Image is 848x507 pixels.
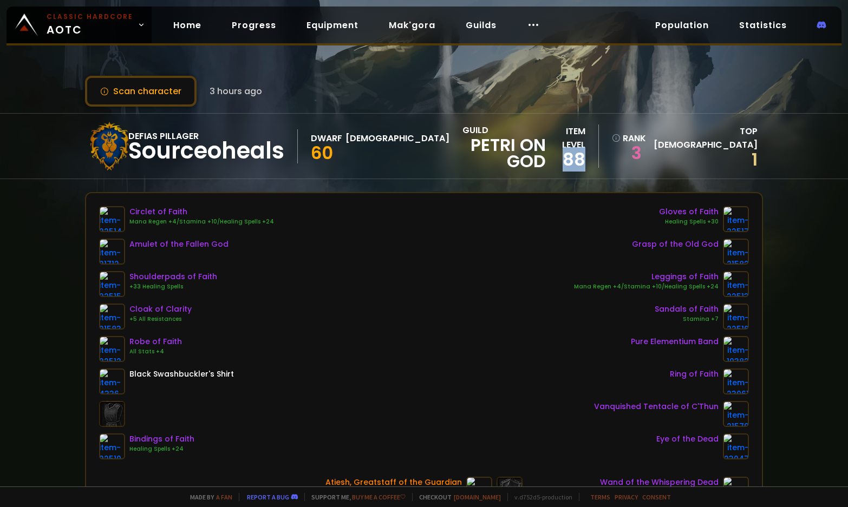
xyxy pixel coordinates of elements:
[345,131,449,145] div: [DEMOGRAPHIC_DATA]
[631,336,719,347] div: Pure Elementium Band
[298,14,367,36] a: Equipment
[216,493,232,501] a: a fan
[47,12,133,38] span: AOTC
[129,433,194,445] div: Bindings of Faith
[129,368,234,380] div: Black Swashbuckler's Shirt
[304,493,406,501] span: Support me,
[723,206,749,232] img: item-22517
[723,271,749,297] img: item-22513
[723,304,749,330] img: item-22516
[99,206,125,232] img: item-22514
[99,336,125,362] img: item-22512
[723,336,749,362] img: item-19382
[210,84,262,98] span: 3 hours ago
[184,493,232,501] span: Made by
[128,143,284,159] div: Sourceoheals
[648,124,758,152] div: Top
[655,304,719,315] div: Sandals of Faith
[612,145,642,161] a: 3
[247,493,289,501] a: Report a bug
[632,239,719,250] div: Grasp of the Old God
[129,304,192,315] div: Cloak of Clarity
[165,14,210,36] a: Home
[129,218,274,226] div: Mana Regen +4/Stamina +10/Healing Spells +24
[590,493,610,501] a: Terms
[574,282,719,291] div: Mana Regen +4/Stamina +10/Healing Spells +24
[99,304,125,330] img: item-21583
[380,14,444,36] a: Mak'gora
[507,493,572,501] span: v. d752d5 - production
[129,239,229,250] div: Amulet of the Fallen God
[730,14,795,36] a: Statistics
[129,206,274,218] div: Circlet of Faith
[723,239,749,265] img: item-21582
[462,123,546,169] div: guild
[594,401,719,412] div: Vanquished Tentacle of C'Thun
[129,347,182,356] div: All Stats +4
[659,206,719,218] div: Gloves of Faith
[85,76,197,107] button: Scan character
[462,137,546,169] span: petri on god
[615,493,638,501] a: Privacy
[752,147,758,172] a: 1
[311,131,342,145] div: Dwarf
[642,493,671,501] a: Consent
[311,141,333,165] span: 60
[457,14,505,36] a: Guilds
[129,445,194,453] div: Healing Spells +24
[546,124,585,152] div: item level
[612,131,642,145] div: rank
[412,493,501,501] span: Checkout
[129,315,192,324] div: +5 All Resistances
[352,493,406,501] a: Buy me a coffee
[128,129,284,143] div: Defias Pillager
[129,336,182,347] div: Robe of Faith
[129,271,217,282] div: Shoulderpads of Faith
[647,14,717,36] a: Population
[656,433,719,445] div: Eye of the Dead
[659,218,719,226] div: Healing Spells +30
[546,152,585,168] div: 88
[325,477,462,488] div: Atiesh, Greatstaff of the Guardian
[723,368,749,394] img: item-23061
[99,433,125,459] img: item-22519
[574,271,719,282] div: Leggings of Faith
[723,401,749,427] img: item-21579
[655,315,719,324] div: Stamina +7
[99,271,125,297] img: item-22515
[654,139,758,151] span: [DEMOGRAPHIC_DATA]
[454,493,501,501] a: [DOMAIN_NAME]
[723,433,749,459] img: item-23047
[670,368,719,380] div: Ring of Faith
[99,368,125,394] img: item-4336
[129,282,217,291] div: +33 Healing Spells
[600,477,719,488] div: Wand of the Whispering Dead
[99,239,125,265] img: item-21712
[223,14,285,36] a: Progress
[47,12,133,22] small: Classic Hardcore
[6,6,152,43] a: Classic HardcoreAOTC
